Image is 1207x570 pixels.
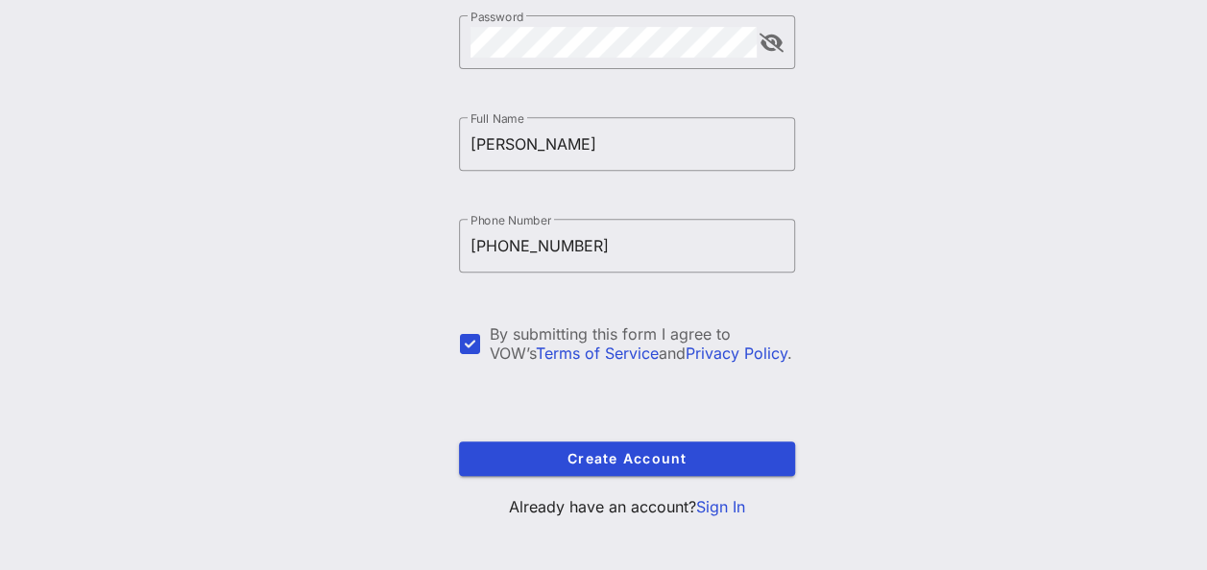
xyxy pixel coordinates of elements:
label: Phone Number [471,213,551,227]
a: Sign In [696,497,745,516]
a: Terms of Service [536,344,659,363]
span: Create Account [474,450,780,466]
div: By submitting this form I agree to VOW’s and . [490,324,795,363]
button: append icon [760,34,784,53]
p: Already have an account? [459,495,795,518]
label: Full Name [471,111,524,126]
a: Privacy Policy [686,344,787,363]
button: Create Account [459,441,795,476]
label: Password [471,10,524,24]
